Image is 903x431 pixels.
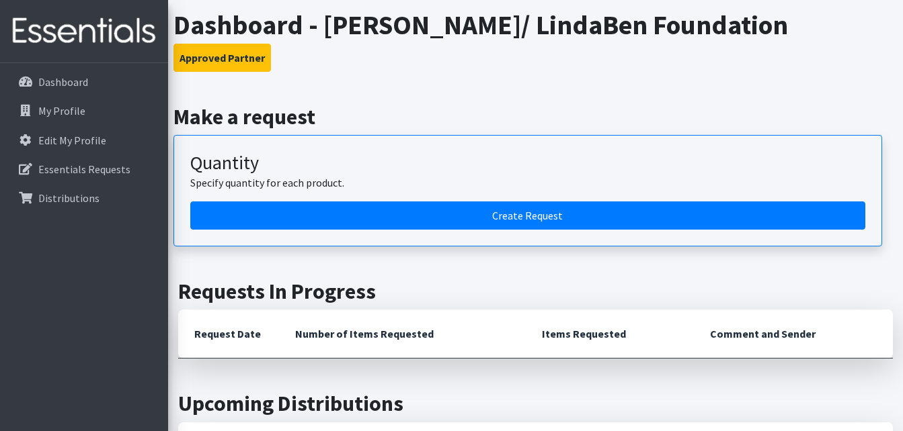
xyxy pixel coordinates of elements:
[5,97,163,124] a: My Profile
[5,185,163,211] a: Distributions
[279,309,526,358] th: Number of Items Requested
[38,162,130,176] p: Essentials Requests
[694,309,893,358] th: Comment and Sender
[5,156,163,183] a: Essentials Requests
[173,44,271,72] button: Approved Partner
[38,104,85,117] p: My Profile
[178,309,279,358] th: Request Date
[190,201,865,230] a: Create a request by quantity
[5,9,163,54] img: HumanEssentials
[5,127,163,154] a: Edit My Profile
[526,309,694,358] th: Items Requested
[178,279,893,304] h2: Requests In Progress
[38,75,88,89] p: Dashboard
[5,68,163,95] a: Dashboard
[173,9,898,41] h1: Dashboard - [PERSON_NAME]/ LindaBen Foundation
[38,191,100,205] p: Distributions
[38,134,106,147] p: Edit My Profile
[178,391,893,416] h2: Upcoming Distributions
[190,175,865,191] p: Specify quantity for each product.
[173,104,898,130] h2: Make a request
[190,152,865,175] h3: Quantity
